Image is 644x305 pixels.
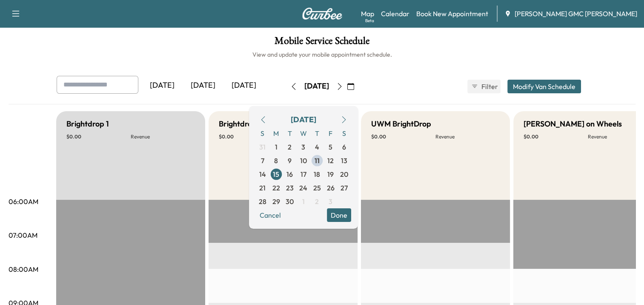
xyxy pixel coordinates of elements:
p: Revenue [435,133,500,140]
span: 26 [327,183,335,193]
div: [DATE] [223,76,264,95]
p: 07:00AM [9,230,37,240]
span: 10 [300,155,307,166]
span: 21 [259,183,266,193]
h5: [PERSON_NAME] on Wheels [524,118,622,130]
a: Book New Appointment [416,9,488,19]
span: 12 [327,155,334,166]
h5: Brightdrop 1 [66,118,109,130]
span: 30 [286,196,294,207]
span: S [256,127,269,140]
span: 2 [315,196,319,207]
span: 11 [315,155,320,166]
a: Calendar [381,9,409,19]
button: Filter [467,80,501,93]
button: Done [327,208,351,222]
span: 5 [329,142,332,152]
p: $ 0.00 [219,133,283,140]
button: Cancel [256,208,285,222]
div: [DATE] [142,76,183,95]
span: 16 [286,169,293,179]
span: 7 [261,155,264,166]
h6: View and update your mobile appointment schedule. [9,50,635,59]
span: 1 [275,142,278,152]
img: Curbee Logo [302,8,343,20]
span: 14 [259,169,266,179]
a: MapBeta [361,9,374,19]
span: T [283,127,297,140]
span: Filter [481,81,497,92]
span: 22 [272,183,280,193]
p: 08:00AM [9,264,38,274]
span: 1 [302,196,305,207]
div: [DATE] [304,81,329,92]
span: 28 [259,196,266,207]
p: $ 0.00 [524,133,588,140]
h5: Brightdrop 2 [219,118,263,130]
span: 31 [259,142,266,152]
span: 9 [288,155,292,166]
span: W [297,127,310,140]
span: 13 [341,155,347,166]
p: $ 0.00 [371,133,435,140]
span: T [310,127,324,140]
span: 4 [315,142,319,152]
span: S [338,127,351,140]
span: 3 [301,142,305,152]
span: 8 [274,155,278,166]
span: 6 [342,142,346,152]
span: [PERSON_NAME] GMC [PERSON_NAME] [515,9,637,19]
span: 24 [299,183,307,193]
div: Beta [365,17,374,24]
h5: UWM BrightDrop [371,118,431,130]
span: 2 [288,142,292,152]
p: $ 0.00 [66,133,131,140]
span: 29 [272,196,280,207]
span: 23 [286,183,294,193]
span: 20 [340,169,348,179]
div: [DATE] [183,76,223,95]
p: 06:00AM [9,196,38,207]
button: Modify Van Schedule [507,80,581,93]
span: 15 [273,169,279,179]
span: 17 [301,169,306,179]
span: 25 [313,183,321,193]
p: Revenue [131,133,195,140]
span: 27 [341,183,348,193]
div: [DATE] [291,114,316,126]
span: F [324,127,338,140]
span: M [269,127,283,140]
span: 18 [314,169,320,179]
h1: Mobile Service Schedule [9,36,635,50]
span: 19 [327,169,334,179]
span: 3 [329,196,332,207]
